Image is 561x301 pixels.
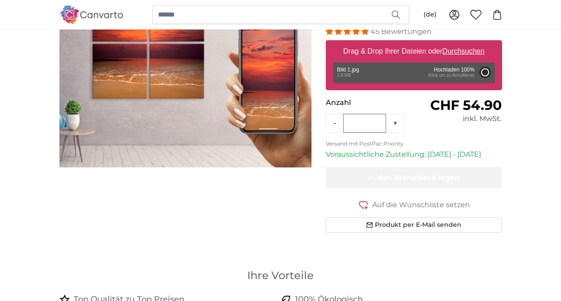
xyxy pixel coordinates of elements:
p: Voraussichtliche Zustellung: [DATE] - [DATE] [326,149,502,160]
p: Versand mit PostPac Priority [326,140,502,147]
p: Anzahl [326,97,414,108]
button: Auf die Wunschliste setzen [326,199,502,210]
span: CHF 54.90 [430,97,502,113]
button: Produkt per E-Mail senden [326,217,502,233]
button: (de) [416,7,444,23]
button: In den Warenkorb legen [326,167,502,188]
span: In den Warenkorb legen [368,173,459,182]
div: inkl. MwSt. [414,113,502,124]
span: 4.93 stars [326,27,370,36]
h3: Ihre Vorteile [59,268,502,283]
span: Auf die Wunschliste setzen [372,200,470,210]
img: Canvarto [59,5,124,24]
label: Drag & Drop Ihrer Dateien oder [340,42,488,60]
button: + [386,114,404,132]
u: Durchsuchen [442,47,484,55]
button: - [326,114,343,132]
span: 45 Bewertungen [370,27,432,36]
